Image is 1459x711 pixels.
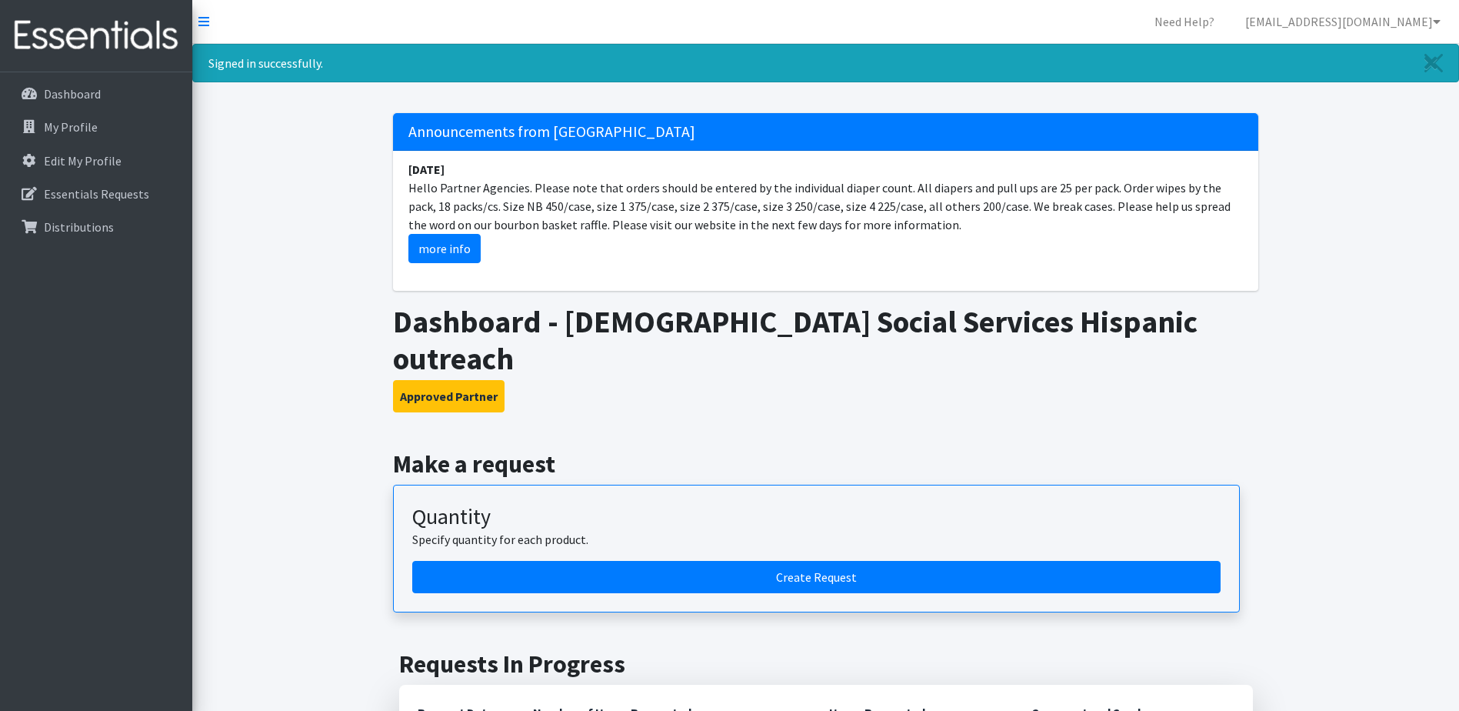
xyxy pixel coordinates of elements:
a: Need Help? [1142,6,1227,37]
a: more info [408,234,481,263]
a: Dashboard [6,78,186,109]
a: Create a request by quantity [412,561,1221,593]
p: Essentials Requests [44,186,149,202]
button: Approved Partner [393,380,505,412]
div: Signed in successfully. [192,44,1459,82]
p: Specify quantity for each product. [412,530,1221,549]
a: My Profile [6,112,186,142]
a: Essentials Requests [6,179,186,209]
h3: Quantity [412,504,1221,530]
p: Distributions [44,219,114,235]
strong: [DATE] [408,162,445,177]
a: Close [1409,45,1458,82]
h2: Make a request [393,449,1258,479]
a: Distributions [6,212,186,242]
p: Edit My Profile [44,153,122,169]
img: HumanEssentials [6,10,186,62]
h1: Dashboard - [DEMOGRAPHIC_DATA] Social Services Hispanic outreach [393,303,1258,377]
a: Edit My Profile [6,145,186,176]
h2: Requests In Progress [399,649,1253,679]
p: My Profile [44,119,98,135]
a: [EMAIL_ADDRESS][DOMAIN_NAME] [1233,6,1453,37]
li: Hello Partner Agencies. Please note that orders should be entered by the individual diaper count.... [393,151,1258,272]
h5: Announcements from [GEOGRAPHIC_DATA] [393,113,1258,151]
p: Dashboard [44,86,101,102]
